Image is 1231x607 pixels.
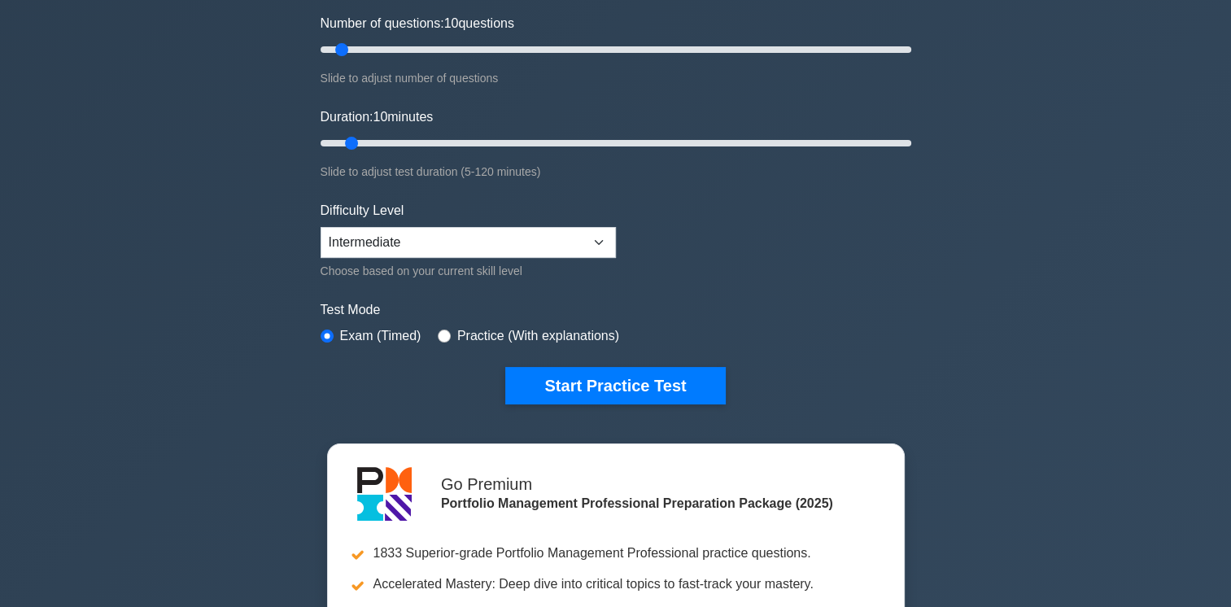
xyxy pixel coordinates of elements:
[373,110,387,124] span: 10
[321,68,911,88] div: Slide to adjust number of questions
[321,162,911,181] div: Slide to adjust test duration (5-120 minutes)
[321,261,616,281] div: Choose based on your current skill level
[444,16,459,30] span: 10
[321,14,514,33] label: Number of questions: questions
[321,107,434,127] label: Duration: minutes
[505,367,725,404] button: Start Practice Test
[457,326,619,346] label: Practice (With explanations)
[340,326,421,346] label: Exam (Timed)
[321,300,911,320] label: Test Mode
[321,201,404,221] label: Difficulty Level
